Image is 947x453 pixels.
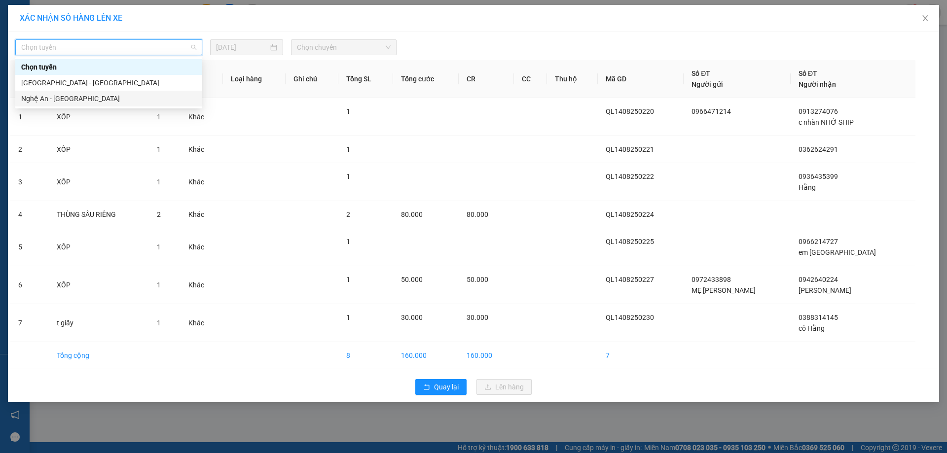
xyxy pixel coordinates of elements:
[401,276,423,283] span: 50.000
[15,75,202,91] div: Hà Nội - Nghệ An
[799,314,838,321] span: 0388314145
[606,276,654,283] span: QL1408250227
[467,210,488,218] span: 80.000
[401,314,423,321] span: 30.000
[799,183,816,191] span: Hằng
[606,173,654,180] span: QL1408250222
[10,60,49,98] th: STT
[157,113,161,121] span: 1
[10,304,49,342] td: 7
[49,228,149,266] td: XỐP
[49,201,149,228] td: THÙNG SẦU RIÊNG
[606,210,654,218] span: QL1408250224
[911,5,939,33] button: Close
[692,276,731,283] span: 0972433898
[692,107,731,115] span: 0966471214
[346,314,350,321] span: 1
[393,342,459,369] td: 160.000
[338,60,393,98] th: Tổng SL
[799,324,825,332] span: cô Hằng
[181,201,223,228] td: Khác
[49,342,149,369] td: Tổng cộng
[15,59,202,75] div: Chọn tuyến
[606,314,654,321] span: QL1408250230
[346,173,350,180] span: 1
[20,13,122,23] span: XÁC NHẬN SỐ HÀNG LÊN XE
[49,136,149,163] td: XỐP
[157,210,161,218] span: 2
[606,145,654,153] span: QL1408250221
[799,276,838,283] span: 0942640224
[15,91,202,106] div: Nghệ An - Hà Nội
[181,163,223,201] td: Khác
[434,382,459,392] span: Quay lại
[393,60,459,98] th: Tổng cước
[606,238,654,245] span: QL1408250225
[799,107,838,115] span: 0913274076
[423,383,430,391] span: rollback
[21,77,196,88] div: [GEOGRAPHIC_DATA] - [GEOGRAPHIC_DATA]
[223,60,286,98] th: Loại hàng
[216,42,268,53] input: 14/08/2025
[10,201,49,228] td: 4
[49,163,149,201] td: XỐP
[10,136,49,163] td: 2
[21,93,196,104] div: Nghệ An - [GEOGRAPHIC_DATA]
[799,286,851,294] span: [PERSON_NAME]
[21,40,196,55] span: Chọn tuyến
[921,14,929,22] span: close
[181,266,223,304] td: Khác
[692,80,723,88] span: Người gửi
[346,276,350,283] span: 1
[181,228,223,266] td: Khác
[297,40,391,55] span: Chọn chuyến
[692,286,756,294] span: MẸ [PERSON_NAME]
[157,178,161,186] span: 1
[157,281,161,289] span: 1
[49,98,149,136] td: XỐP
[799,173,838,180] span: 0936435399
[286,60,338,98] th: Ghi chú
[181,136,223,163] td: Khác
[338,342,393,369] td: 8
[346,107,350,115] span: 1
[476,379,532,395] button: uploadLên hàng
[799,80,836,88] span: Người nhận
[415,379,467,395] button: rollbackQuay lại
[10,266,49,304] td: 6
[799,70,817,77] span: Số ĐT
[547,60,598,98] th: Thu hộ
[459,342,514,369] td: 160.000
[157,243,161,251] span: 1
[157,319,161,327] span: 1
[692,70,710,77] span: Số ĐT
[49,266,149,304] td: XỐP
[49,304,149,342] td: t giấy
[606,107,654,115] span: QL1408250220
[10,98,49,136] td: 1
[467,276,488,283] span: 50.000
[799,238,838,245] span: 0966214727
[799,145,838,153] span: 0362624291
[346,210,350,218] span: 2
[598,60,684,98] th: Mã GD
[799,248,876,256] span: em [GEOGRAPHIC_DATA]
[10,228,49,266] td: 5
[157,145,161,153] span: 1
[799,118,854,126] span: c nhàn NHỜ SHIP
[181,98,223,136] td: Khác
[467,314,488,321] span: 30.000
[401,210,423,218] span: 80.000
[346,145,350,153] span: 1
[514,60,547,98] th: CC
[346,238,350,245] span: 1
[598,342,684,369] td: 7
[181,304,223,342] td: Khác
[10,163,49,201] td: 3
[459,60,514,98] th: CR
[21,62,196,72] div: Chọn tuyến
